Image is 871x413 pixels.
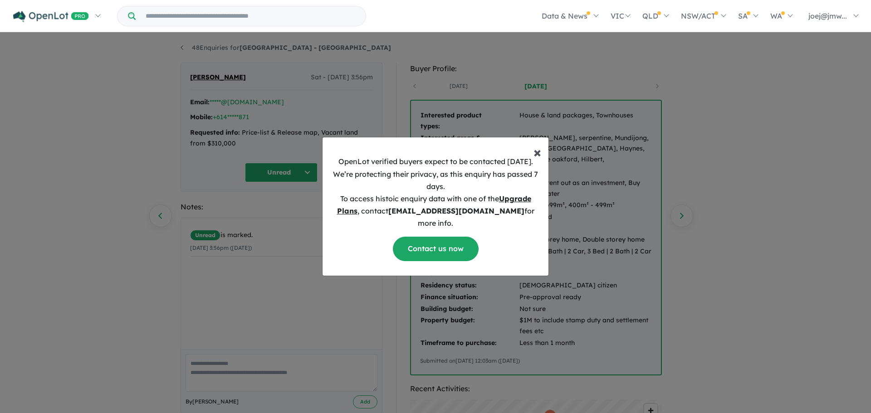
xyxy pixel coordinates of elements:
[13,11,89,22] img: Openlot PRO Logo White
[330,155,541,229] p: OpenLot verified buyers expect to be contacted [DATE]. We’re protecting their privacy, as this en...
[388,206,524,215] b: [EMAIL_ADDRESS][DOMAIN_NAME]
[808,11,847,20] span: joej@jmw...
[533,143,541,161] span: ×
[137,6,364,26] input: Try estate name, suburb, builder or developer
[393,237,479,261] a: Contact us now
